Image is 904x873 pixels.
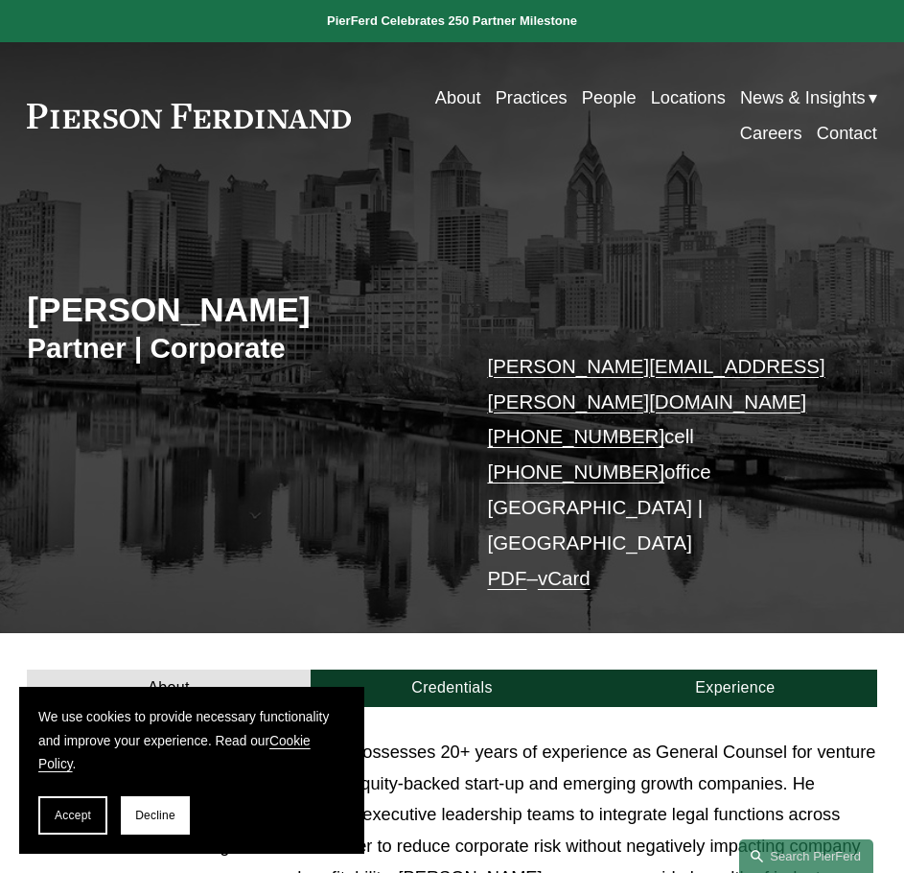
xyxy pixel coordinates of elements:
p: We use cookies to provide necessary functionality and improve your experience. Read our . [38,706,345,777]
h3: Partner | Corporate [27,331,452,366]
a: Credentials [311,670,593,706]
span: Decline [135,809,175,822]
a: Search this site [739,839,873,873]
button: Accept [38,796,107,835]
a: Experience [593,670,876,706]
a: [PHONE_NUMBER] [487,460,664,483]
a: Locations [651,81,726,116]
section: Cookie banner [19,687,364,854]
h2: [PERSON_NAME] [27,290,452,331]
a: People [582,81,637,116]
button: Decline [121,796,190,835]
a: Practices [496,81,568,116]
a: vCard [538,567,591,589]
p: cell office [GEOGRAPHIC_DATA] | [GEOGRAPHIC_DATA] – [487,349,841,598]
a: [PERSON_NAME][EMAIL_ADDRESS][PERSON_NAME][DOMAIN_NAME] [487,355,824,413]
a: About [435,81,481,116]
a: PDF [487,567,526,589]
span: Accept [55,809,91,822]
a: folder dropdown [740,81,877,116]
a: Contact [817,116,877,152]
a: [PHONE_NUMBER] [487,425,664,447]
span: News & Insights [740,83,866,114]
a: Careers [740,116,802,152]
a: Cookie Policy [38,734,311,772]
a: About [27,670,310,706]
